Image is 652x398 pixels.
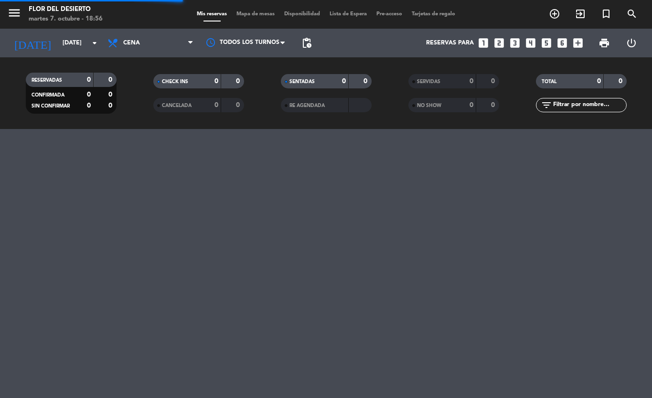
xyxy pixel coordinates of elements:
span: SIN CONFIRMAR [32,104,70,108]
i: looks_6 [556,37,568,49]
strong: 0 [87,76,91,83]
i: exit_to_app [575,8,586,20]
span: Cena [123,40,140,46]
strong: 0 [470,78,473,85]
i: looks_5 [540,37,553,49]
span: CONFIRMADA [32,93,64,97]
strong: 0 [108,76,114,83]
span: SENTADAS [289,79,315,84]
i: menu [7,6,21,20]
span: print [599,37,610,49]
div: martes 7. octubre - 18:56 [29,14,103,24]
strong: 0 [108,102,114,109]
strong: 0 [214,102,218,108]
i: looks_one [477,37,490,49]
strong: 0 [363,78,369,85]
span: Reservas para [426,40,474,46]
div: LOG OUT [618,29,645,57]
span: Disponibilidad [279,11,325,17]
strong: 0 [236,78,242,85]
i: add_circle_outline [549,8,560,20]
span: RE AGENDADA [289,103,325,108]
span: Lista de Espera [325,11,372,17]
strong: 0 [491,102,497,108]
div: FLOR DEL DESIERTO [29,5,103,14]
span: Mapa de mesas [232,11,279,17]
i: filter_list [541,99,552,111]
span: RESERVADAS [32,78,62,83]
input: Filtrar por nombre... [552,100,626,110]
strong: 0 [342,78,346,85]
span: Pre-acceso [372,11,407,17]
span: NO SHOW [417,103,441,108]
i: power_settings_new [626,37,637,49]
strong: 0 [87,91,91,98]
strong: 0 [108,91,114,98]
i: [DATE] [7,32,58,54]
i: add_box [572,37,584,49]
i: arrow_drop_down [89,37,100,49]
strong: 0 [491,78,497,85]
span: Tarjetas de regalo [407,11,460,17]
span: pending_actions [301,37,312,49]
span: CHECK INS [162,79,188,84]
button: menu [7,6,21,23]
span: TOTAL [542,79,556,84]
i: looks_two [493,37,505,49]
i: looks_3 [509,37,521,49]
strong: 0 [214,78,218,85]
i: looks_4 [524,37,537,49]
strong: 0 [236,102,242,108]
i: search [626,8,638,20]
strong: 0 [470,102,473,108]
strong: 0 [619,78,624,85]
span: Mis reservas [192,11,232,17]
strong: 0 [597,78,601,85]
strong: 0 [87,102,91,109]
span: SERVIDAS [417,79,440,84]
span: CANCELADA [162,103,192,108]
i: turned_in_not [600,8,612,20]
